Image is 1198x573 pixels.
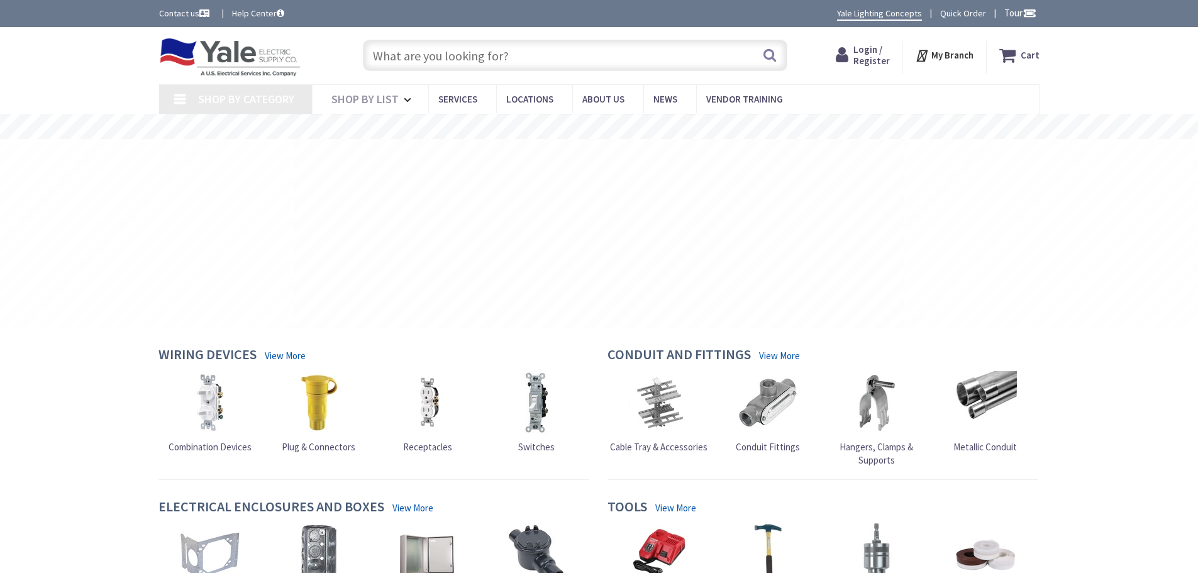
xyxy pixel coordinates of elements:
a: Plug & Connectors Plug & Connectors [282,371,355,453]
span: Combination Devices [169,441,252,453]
img: Combination Devices [179,371,241,434]
span: Plug & Connectors [282,441,355,453]
span: Receptacles [403,441,452,453]
a: Quick Order [940,7,986,19]
span: Vendor Training [706,93,783,105]
img: Receptacles [396,371,459,434]
span: Hangers, Clamps & Supports [840,441,913,466]
span: Switches [518,441,555,453]
span: Tour [1004,7,1036,19]
a: Yale Lighting Concepts [837,7,922,21]
a: Cable Tray & Accessories Cable Tray & Accessories [610,371,707,453]
strong: My Branch [931,49,973,61]
img: Hangers, Clamps & Supports [845,371,908,434]
img: Conduit Fittings [736,371,799,434]
a: Receptacles Receptacles [396,371,459,453]
h4: Electrical Enclosures and Boxes [158,499,384,517]
img: Yale Electric Supply Co. [159,38,301,77]
img: Switches [505,371,568,434]
a: View More [655,501,696,515]
span: Login / Register [853,43,890,67]
span: Cable Tray & Accessories [610,441,707,453]
a: Metallic Conduit Metallic Conduit [953,371,1017,453]
span: Shop By Category [198,92,294,106]
h4: Wiring Devices [158,347,257,365]
span: News [653,93,677,105]
a: Login / Register [836,44,890,67]
img: Metallic Conduit [954,371,1017,434]
span: Shop By List [331,92,399,106]
a: Conduit Fittings Conduit Fittings [736,371,800,453]
span: Conduit Fittings [736,441,800,453]
img: Plug & Connectors [287,371,350,434]
input: What are you looking for? [363,40,787,71]
span: Locations [506,93,553,105]
h4: Tools [607,499,647,517]
a: Contact us [159,7,212,19]
a: View More [392,501,433,515]
strong: Cart [1021,44,1040,67]
a: Cart [999,44,1040,67]
a: Help Center [232,7,284,19]
a: Combination Devices Combination Devices [169,371,252,453]
img: Cable Tray & Accessories [628,371,691,434]
div: My Branch [915,44,973,67]
a: View More [759,349,800,362]
span: Metallic Conduit [953,441,1017,453]
a: Switches Switches [505,371,568,453]
h4: Conduit and Fittings [607,347,751,365]
span: About Us [582,93,624,105]
a: Hangers, Clamps & Supports Hangers, Clamps & Supports [825,371,928,467]
a: View More [265,349,306,362]
span: Services [438,93,477,105]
